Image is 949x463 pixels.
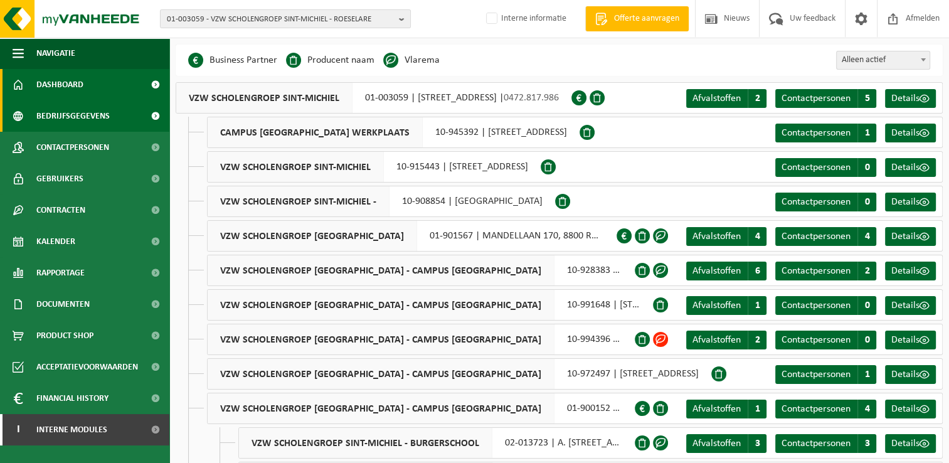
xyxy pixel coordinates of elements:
[160,9,411,28] button: 01-003059 - VZW SCHOLENGROEP SINT-MICHIEL - ROESELARE
[207,358,711,390] div: 10-972497 | [STREET_ADDRESS]
[748,227,766,246] span: 4
[782,93,851,104] span: Contactpersonen
[36,257,85,289] span: Rapportage
[885,434,936,453] a: Details
[885,158,936,177] a: Details
[176,82,571,114] div: 01-003059 | [STREET_ADDRESS] |
[176,83,353,113] span: VZW SCHOLENGROEP SINT-MICHIEL
[775,400,876,418] a: Contactpersonen 4
[208,186,390,216] span: VZW SCHOLENGROEP SINT-MICHIEL -
[692,335,741,345] span: Afvalstoffen
[207,186,555,217] div: 10-908854 | [GEOGRAPHIC_DATA]
[208,393,554,423] span: VZW SCHOLENGROEP [GEOGRAPHIC_DATA] - CAMPUS [GEOGRAPHIC_DATA]
[36,226,75,257] span: Kalender
[208,359,554,389] span: VZW SCHOLENGROEP [GEOGRAPHIC_DATA] - CAMPUS [GEOGRAPHIC_DATA]
[692,404,741,414] span: Afvalstoffen
[238,427,635,459] div: 02-013723 | A. [STREET_ADDRESS]
[748,89,766,108] span: 2
[208,221,417,251] span: VZW SCHOLENGROEP [GEOGRAPHIC_DATA]
[36,383,109,414] span: Financial History
[775,296,876,315] a: Contactpersonen 0
[775,158,876,177] a: Contactpersonen 0
[686,296,766,315] a: Afvalstoffen 1
[885,193,936,211] a: Details
[36,194,85,226] span: Contracten
[36,320,93,351] span: Product Shop
[891,128,920,138] span: Details
[885,400,936,418] a: Details
[686,400,766,418] a: Afvalstoffen 1
[775,89,876,108] a: Contactpersonen 5
[36,69,83,100] span: Dashboard
[891,404,920,414] span: Details
[885,89,936,108] a: Details
[857,124,876,142] span: 1
[686,331,766,349] a: Afvalstoffen 2
[782,128,851,138] span: Contactpersonen
[885,365,936,384] a: Details
[891,370,920,380] span: Details
[836,51,930,70] span: Alleen actief
[775,331,876,349] a: Contactpersonen 0
[748,331,766,349] span: 2
[36,163,83,194] span: Gebruikers
[585,6,689,31] a: Offerte aanvragen
[748,400,766,418] span: 1
[611,13,682,25] span: Offerte aanvragen
[692,231,741,242] span: Afvalstoffen
[857,227,876,246] span: 4
[891,197,920,207] span: Details
[857,89,876,108] span: 5
[782,439,851,449] span: Contactpersonen
[36,132,109,163] span: Contactpersonen
[782,231,851,242] span: Contactpersonen
[36,100,110,132] span: Bedrijfsgegevens
[885,124,936,142] a: Details
[692,301,741,311] span: Afvalstoffen
[775,365,876,384] a: Contactpersonen 1
[891,93,920,104] span: Details
[891,301,920,311] span: Details
[885,331,936,349] a: Details
[208,255,554,285] span: VZW SCHOLENGROEP [GEOGRAPHIC_DATA] - CAMPUS [GEOGRAPHIC_DATA]
[748,262,766,280] span: 6
[837,51,930,69] span: Alleen actief
[748,434,766,453] span: 3
[484,9,566,28] label: Interne informatie
[891,162,920,173] span: Details
[782,162,851,173] span: Contactpersonen
[885,227,936,246] a: Details
[686,227,766,246] a: Afvalstoffen 4
[775,193,876,211] a: Contactpersonen 0
[239,428,492,458] span: VZW SCHOLENGROEP SINT-MICHIEL - BURGERSCHOOL
[782,197,851,207] span: Contactpersonen
[207,393,635,424] div: 01-900152 | [STREET_ADDRESS]
[775,262,876,280] a: Contactpersonen 2
[857,331,876,349] span: 0
[891,231,920,242] span: Details
[36,289,90,320] span: Documenten
[782,266,851,276] span: Contactpersonen
[775,124,876,142] a: Contactpersonen 1
[207,117,580,148] div: 10-945392 | [STREET_ADDRESS]
[692,439,741,449] span: Afvalstoffen
[207,324,635,355] div: 10-994396 | [GEOGRAPHIC_DATA]
[857,158,876,177] span: 0
[891,335,920,345] span: Details
[686,262,766,280] a: Afvalstoffen 6
[207,289,653,321] div: 10-991648 | [STREET_ADDRESS]
[167,10,394,29] span: 01-003059 - VZW SCHOLENGROEP SINT-MICHIEL - ROESELARE
[383,51,440,70] li: Vlarema
[782,335,851,345] span: Contactpersonen
[188,51,277,70] li: Business Partner
[207,151,541,183] div: 10-915443 | [STREET_ADDRESS]
[857,434,876,453] span: 3
[207,255,635,286] div: 10-928383 | [STREET_ADDRESS]
[782,404,851,414] span: Contactpersonen
[857,193,876,211] span: 0
[208,324,554,354] span: VZW SCHOLENGROEP [GEOGRAPHIC_DATA] - CAMPUS [GEOGRAPHIC_DATA]
[36,351,138,383] span: Acceptatievoorwaarden
[885,296,936,315] a: Details
[208,117,423,147] span: CAMPUS [GEOGRAPHIC_DATA] WERKPLAATS
[208,152,384,182] span: VZW SCHOLENGROEP SINT-MICHIEL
